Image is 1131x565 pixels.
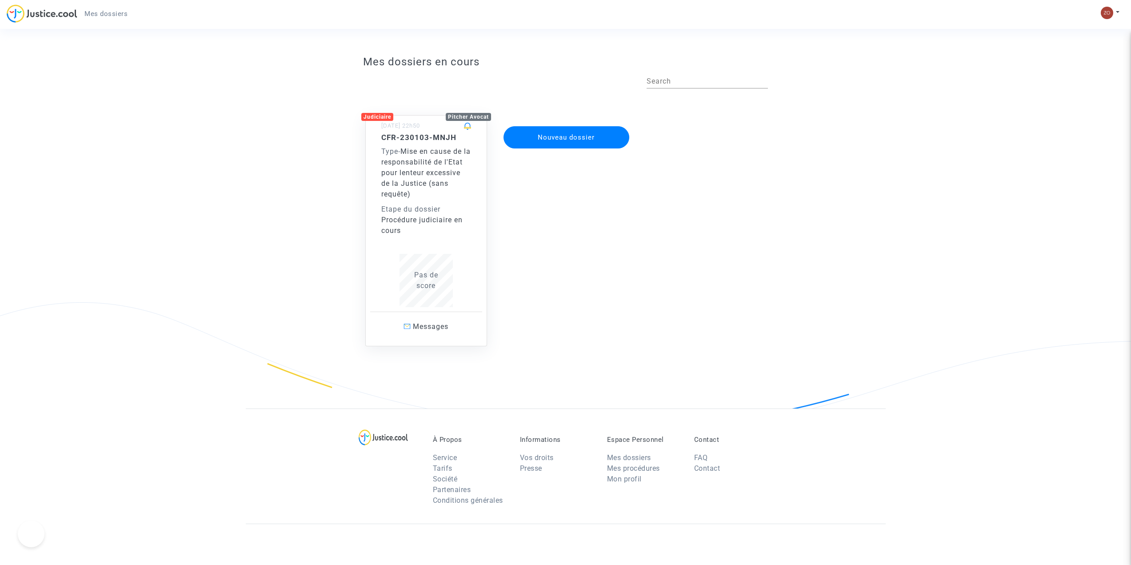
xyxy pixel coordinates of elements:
[356,97,496,346] a: JudiciairePitcher Avocat[DATE] 22h50CFR-230103-MNJHType-Mise en cause de la responsabilité de l'E...
[77,7,135,20] a: Mes dossiers
[503,120,631,129] a: Nouveau dossier
[520,453,554,462] a: Vos droits
[433,496,503,505] a: Conditions générales
[607,475,642,483] a: Mon profil
[433,475,458,483] a: Société
[694,436,768,444] p: Contact
[18,521,44,547] iframe: Help Scout Beacon - Open
[433,485,471,494] a: Partenaires
[84,10,128,18] span: Mes dossiers
[363,56,768,68] h3: Mes dossiers en cours
[1101,7,1113,19] img: 140997cf3316741483b0182beb8cf1be
[381,147,471,198] span: Mise en cause de la responsabilité de l'Etat pour lenteur excessive de la Justice (sans requête)
[433,453,457,462] a: Service
[433,436,507,444] p: À Propos
[361,113,393,121] div: Judiciaire
[381,215,471,236] div: Procédure judiciaire en cours
[694,453,708,462] a: FAQ
[7,4,77,23] img: jc-logo.svg
[414,271,438,290] span: Pas de score
[607,464,660,473] a: Mes procédures
[520,464,542,473] a: Presse
[381,147,398,156] span: Type
[607,436,681,444] p: Espace Personnel
[607,453,651,462] a: Mes dossiers
[446,113,491,121] div: Pitcher Avocat
[370,312,482,341] a: Messages
[381,122,420,129] small: [DATE] 22h50
[381,133,471,142] h5: CFR-230103-MNJH
[381,147,400,156] span: -
[504,126,630,148] button: Nouveau dossier
[520,436,594,444] p: Informations
[413,322,448,331] span: Messages
[359,429,408,445] img: logo-lg.svg
[694,464,720,473] a: Contact
[433,464,452,473] a: Tarifs
[381,204,471,215] div: Etape du dossier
